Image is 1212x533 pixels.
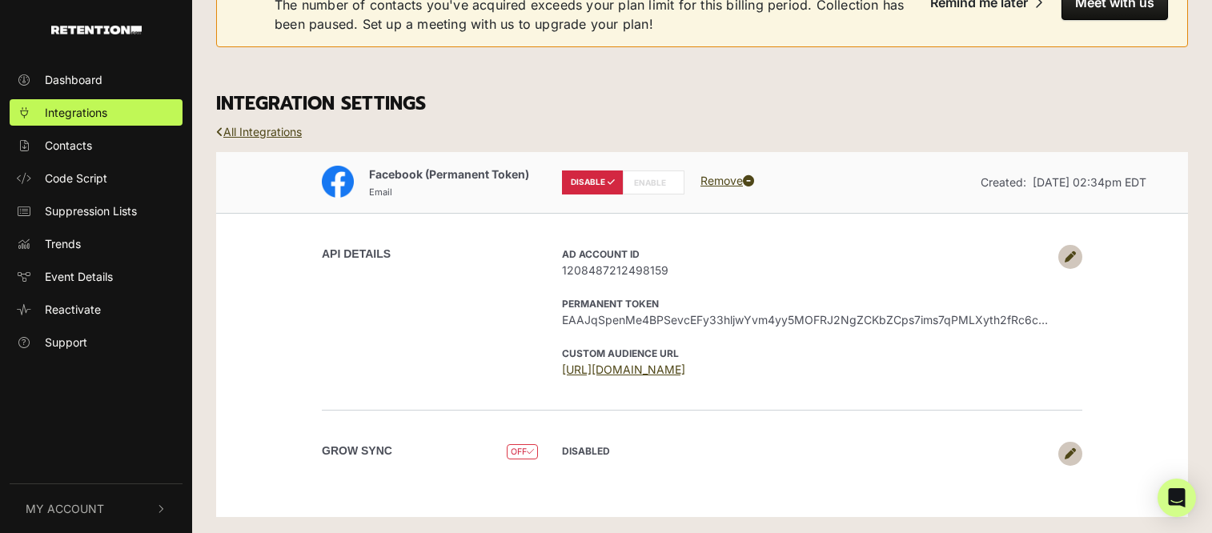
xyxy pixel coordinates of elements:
[562,262,1050,279] span: 1208487212498159
[10,263,183,290] a: Event Details
[45,334,87,351] span: Support
[1033,175,1146,189] span: [DATE] 02:34pm EDT
[562,363,685,376] a: [URL][DOMAIN_NAME]
[10,230,183,257] a: Trends
[216,93,1188,115] h3: INTEGRATION SETTINGS
[322,166,354,198] img: Facebook (Permanent Token)
[45,235,81,252] span: Trends
[562,248,640,260] strong: AD Account ID
[45,268,113,285] span: Event Details
[507,444,538,459] span: OFF
[45,301,101,318] span: Reactivate
[1158,479,1196,517] div: Open Intercom Messenger
[10,99,183,126] a: Integrations
[10,132,183,158] a: Contacts
[369,167,529,181] span: Facebook (Permanent Token)
[45,137,92,154] span: Contacts
[26,500,104,517] span: My Account
[45,104,107,121] span: Integrations
[562,311,1050,328] span: EAAJqSpenMe4BPSevcEFy33hljwYvm4yy5MOFRJ2NgZCKbZCps7ims7qPMLXyth2fRc6csvXT7WjNZAE2NPoxlid3WBvONPZB...
[369,186,392,198] small: Email
[10,296,183,323] a: Reactivate
[45,202,137,219] span: Suppression Lists
[322,246,391,262] label: API DETAILS
[10,484,183,533] button: My Account
[562,445,610,457] strong: DISABLED
[700,174,754,187] a: Remove
[322,443,392,459] label: Grow Sync
[51,26,142,34] img: Retention.com
[45,71,102,88] span: Dashboard
[10,66,183,93] a: Dashboard
[10,198,183,224] a: Suppression Lists
[10,165,183,191] a: Code Script
[562,170,624,194] label: DISABLE
[10,329,183,355] a: Support
[981,175,1026,189] span: Created:
[562,347,679,359] strong: CUSTOM AUDIENCE URL
[562,298,659,310] strong: Permanent Token
[623,170,684,194] label: ENABLE
[45,170,107,186] span: Code Script
[216,125,302,138] a: All Integrations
